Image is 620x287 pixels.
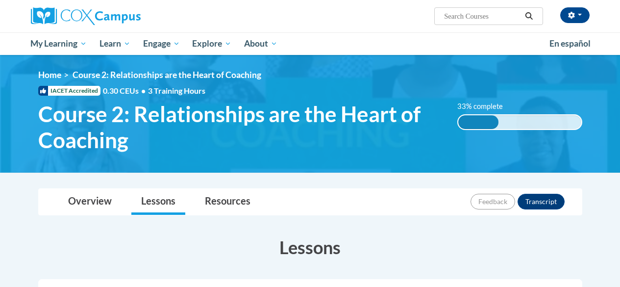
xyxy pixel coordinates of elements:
[192,38,231,50] span: Explore
[560,7,590,23] button: Account Settings
[549,38,591,49] span: En español
[38,235,582,260] h3: Lessons
[443,10,521,22] input: Search Courses
[25,32,94,55] a: My Learning
[521,10,536,22] button: Search
[457,101,514,112] label: 33% complete
[30,38,87,50] span: My Learning
[131,189,185,215] a: Lessons
[31,7,207,25] a: Cox Campus
[458,115,499,129] div: 33% complete
[238,32,284,55] a: About
[186,32,238,55] a: Explore
[148,86,205,95] span: 3 Training Hours
[31,7,141,25] img: Cox Campus
[73,70,261,80] span: Course 2: Relationships are the Heart of Coaching
[141,86,146,95] span: •
[38,70,61,80] a: Home
[543,33,597,54] a: En español
[137,32,186,55] a: Engage
[38,101,443,153] span: Course 2: Relationships are the Heart of Coaching
[143,38,180,50] span: Engage
[93,32,137,55] a: Learn
[103,85,148,96] span: 0.30 CEUs
[518,194,565,209] button: Transcript
[24,32,597,55] div: Main menu
[38,86,100,96] span: IACET Accredited
[195,189,260,215] a: Resources
[99,38,130,50] span: Learn
[58,189,122,215] a: Overview
[471,194,515,209] button: Feedback
[244,38,277,50] span: About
